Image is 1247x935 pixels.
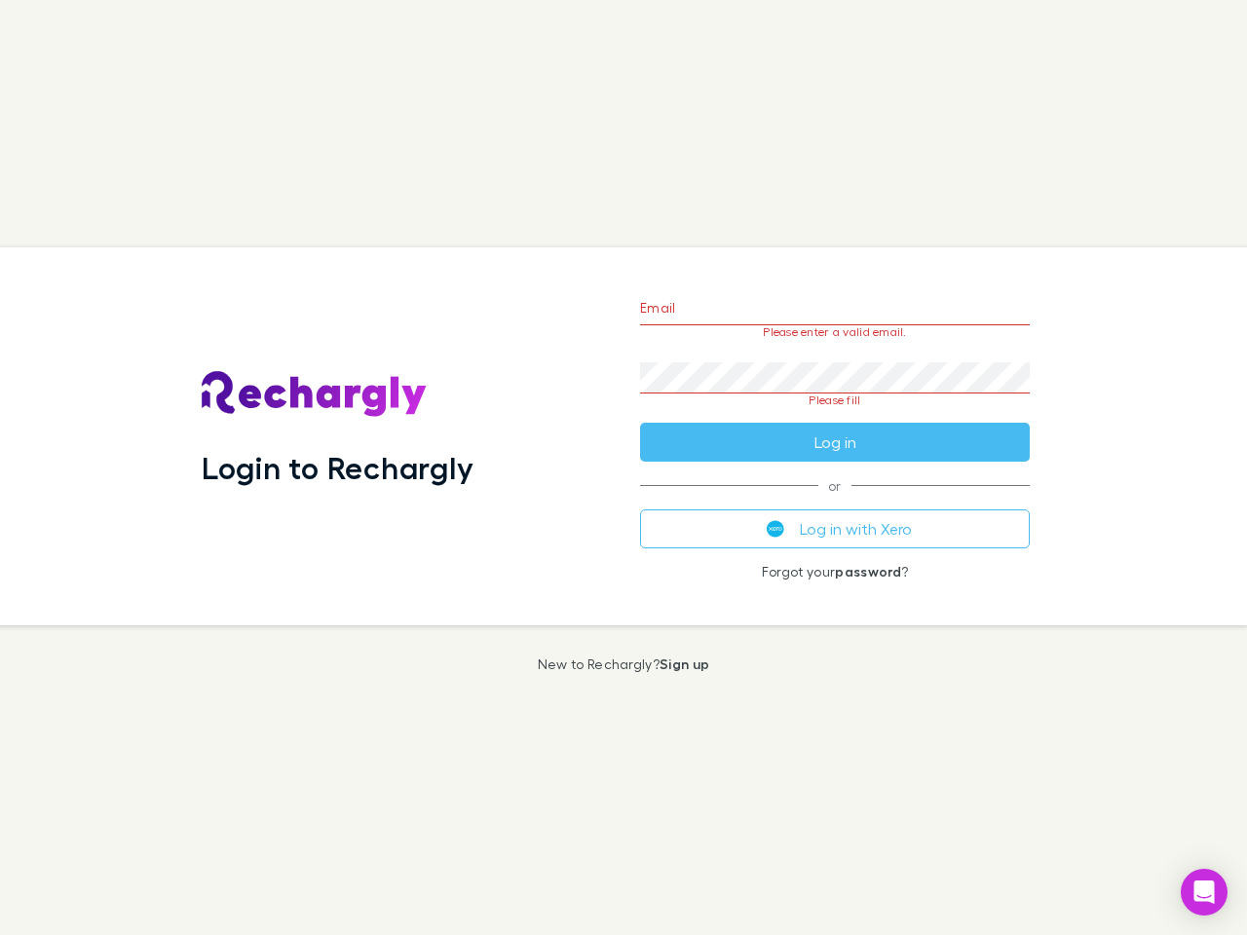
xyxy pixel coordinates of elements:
p: New to Rechargly? [538,656,710,672]
button: Log in [640,423,1030,462]
p: Please enter a valid email. [640,325,1030,339]
a: password [835,563,901,580]
p: Please fill [640,393,1030,407]
img: Xero's logo [767,520,784,538]
a: Sign up [660,655,709,672]
p: Forgot your ? [640,564,1030,580]
h1: Login to Rechargly [202,449,473,486]
span: or [640,485,1030,486]
div: Open Intercom Messenger [1181,869,1228,916]
button: Log in with Xero [640,509,1030,548]
img: Rechargly's Logo [202,371,428,418]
